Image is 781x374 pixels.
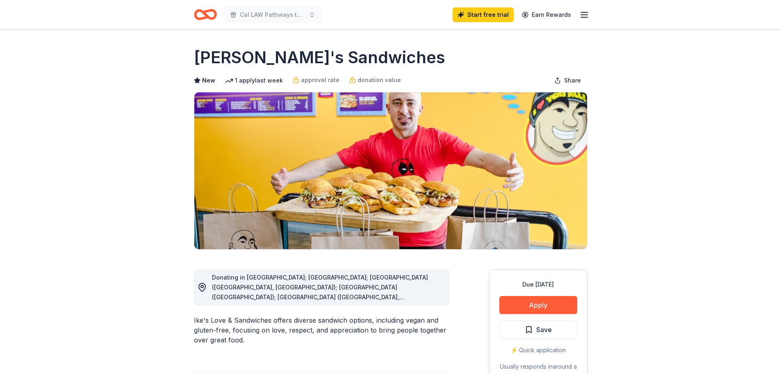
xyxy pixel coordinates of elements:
[517,7,576,22] a: Earn Rewards
[194,5,217,24] a: Home
[548,72,587,89] button: Share
[349,75,401,85] a: donation value
[194,92,587,249] img: Image for Ike's Sandwiches
[293,75,339,85] a: approval rate
[453,7,514,22] a: Start free trial
[194,46,445,69] h1: [PERSON_NAME]'s Sandwiches
[225,76,283,85] div: 1 apply last week
[194,315,450,345] div: Ike's Love & Sandwiches offers diverse sandwich options, including vegan and gluten-free, focusin...
[223,7,322,23] button: Cal LAW Pathways to Law Summit
[499,280,577,289] div: Due [DATE]
[301,75,339,85] span: approval rate
[240,10,305,20] span: Cal LAW Pathways to Law Summit
[202,76,215,85] span: New
[212,274,428,350] span: Donating in [GEOGRAPHIC_DATA]; [GEOGRAPHIC_DATA]; [GEOGRAPHIC_DATA] ([GEOGRAPHIC_DATA], [GEOGRAPH...
[499,321,577,339] button: Save
[499,345,577,355] div: ⚡️ Quick application
[499,296,577,314] button: Apply
[564,76,581,85] span: Share
[357,75,401,85] span: donation value
[536,324,552,335] span: Save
